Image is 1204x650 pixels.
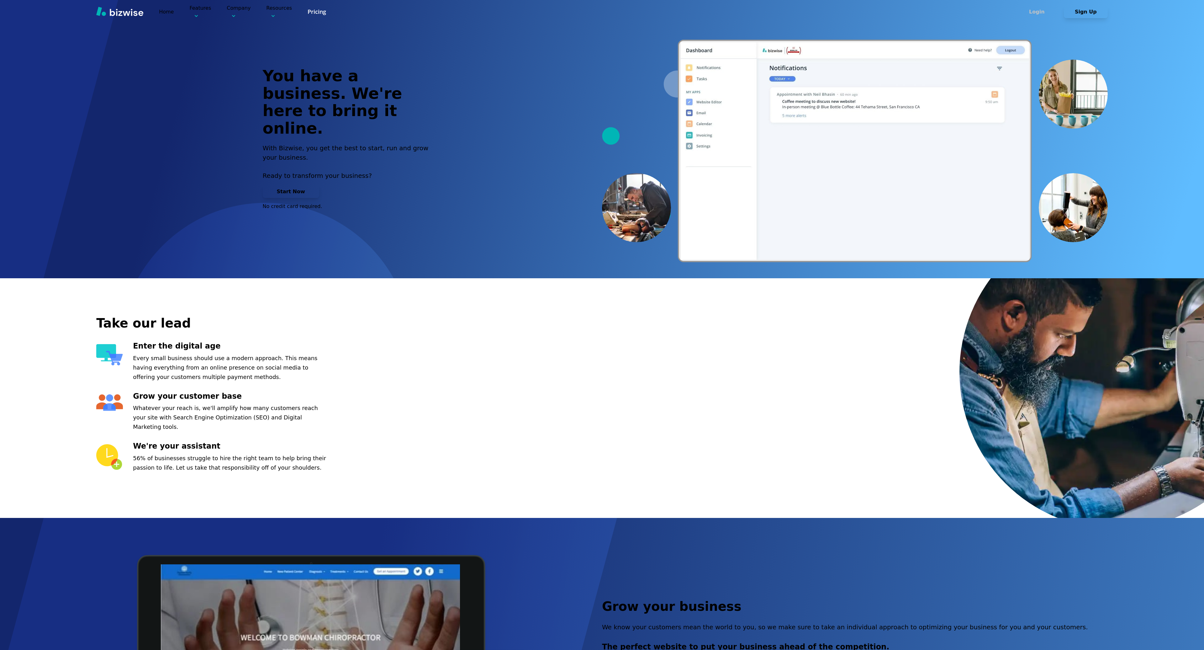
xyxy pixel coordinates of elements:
h3: We're your assistant [133,441,331,451]
a: Start Now [263,189,319,194]
p: Features [189,4,211,19]
p: 56% of businesses struggle to hire the right team to help bring their passion to life. Let us tak... [133,454,331,472]
h2: With Bizwise, you get the best to start, run and grow your business. [263,143,436,162]
a: Pricing [308,8,326,16]
button: Login [1015,6,1059,18]
p: Whatever your reach is, we'll amplify how many customers reach your site with Search Engine Optim... [133,403,331,432]
a: Sign Up [1064,9,1108,15]
a: Home [159,9,174,15]
h2: Grow your business [602,598,1108,615]
p: Every small business should use a modern approach. This means having everything from an online pr... [133,354,331,382]
p: No credit card required. [263,203,436,210]
h2: Take our lead [96,315,567,332]
img: We're your assistant Icon [96,444,123,470]
p: Company [227,4,251,19]
img: Grow your customer base Icon [96,394,123,411]
button: Start Now [263,185,319,198]
img: Enter the digital age Icon [96,344,123,365]
p: We know your customers mean the world to you, so we make sure to take an individual approach to o... [602,622,1108,632]
img: Bizwise Logo [96,7,143,16]
h3: Grow your customer base [133,391,331,402]
button: Sign Up [1064,6,1108,18]
h1: You have a business. We're here to bring it online. [263,67,436,137]
a: Login [1015,9,1064,15]
p: Ready to transform your business? [263,171,436,180]
h3: Enter the digital age [133,341,331,351]
p: Resources [266,4,292,19]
